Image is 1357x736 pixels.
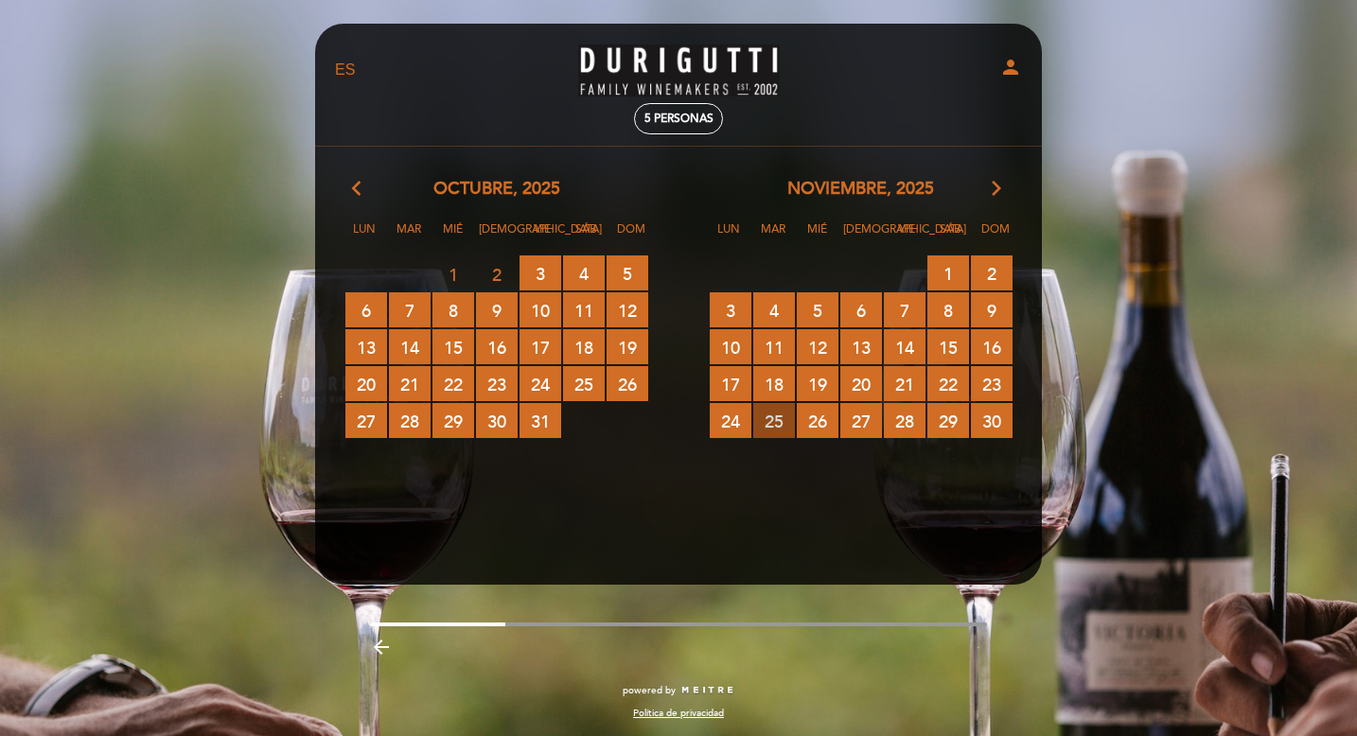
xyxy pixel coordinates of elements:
[345,292,387,327] span: 6
[971,255,1013,290] span: 2
[607,255,648,290] span: 5
[623,684,676,697] span: powered by
[884,292,925,327] span: 7
[520,292,561,327] span: 10
[633,707,724,720] a: Política de privacidad
[563,255,605,290] span: 4
[560,44,797,96] a: FINCA VICTORIA – TURISMO
[840,366,882,401] span: 20
[476,292,518,327] span: 9
[563,329,605,364] span: 18
[623,684,734,697] a: powered by
[520,329,561,364] span: 17
[971,329,1013,364] span: 16
[476,256,518,291] span: 2
[520,255,561,290] span: 3
[607,329,648,364] span: 19
[520,403,561,438] span: 31
[843,219,881,254] span: [DEMOGRAPHIC_DATA]
[563,366,605,401] span: 25
[927,403,969,438] span: 29
[389,292,431,327] span: 7
[432,403,474,438] span: 29
[345,403,387,438] span: 27
[345,329,387,364] span: 13
[753,403,795,438] span: 25
[612,219,650,254] span: Dom
[999,56,1022,79] i: person
[971,403,1013,438] span: 30
[710,292,751,327] span: 3
[754,219,792,254] span: Mar
[710,329,751,364] span: 10
[753,329,795,364] span: 11
[644,112,714,126] span: 5 personas
[607,292,648,327] span: 12
[999,56,1022,85] button: person
[389,329,431,364] span: 14
[710,219,748,254] span: Lun
[888,219,925,254] span: Vie
[476,329,518,364] span: 16
[568,219,606,254] span: Sáb
[389,366,431,401] span: 21
[607,366,648,401] span: 26
[370,636,393,658] i: arrow_backward
[927,366,969,401] span: 22
[390,219,428,254] span: Mar
[799,219,837,254] span: Mié
[432,329,474,364] span: 15
[476,366,518,401] span: 23
[797,366,838,401] span: 19
[884,366,925,401] span: 21
[710,366,751,401] span: 17
[432,366,474,401] span: 22
[432,256,474,291] span: 1
[927,255,969,290] span: 1
[797,329,838,364] span: 12
[971,292,1013,327] span: 9
[563,292,605,327] span: 11
[345,366,387,401] span: 20
[932,219,970,254] span: Sáb
[787,177,934,202] span: noviembre, 2025
[479,219,517,254] span: [DEMOGRAPHIC_DATA]
[884,329,925,364] span: 14
[840,403,882,438] span: 27
[520,366,561,401] span: 24
[884,403,925,438] span: 28
[352,177,369,202] i: arrow_back_ios
[432,292,474,327] span: 8
[977,219,1014,254] span: Dom
[927,329,969,364] span: 15
[753,366,795,401] span: 18
[797,292,838,327] span: 5
[840,329,882,364] span: 13
[345,219,383,254] span: Lun
[680,686,734,695] img: MEITRE
[389,403,431,438] span: 28
[927,292,969,327] span: 8
[971,366,1013,401] span: 23
[840,292,882,327] span: 6
[523,219,561,254] span: Vie
[988,177,1005,202] i: arrow_forward_ios
[753,292,795,327] span: 4
[710,403,751,438] span: 24
[433,177,560,202] span: octubre, 2025
[434,219,472,254] span: Mié
[797,403,838,438] span: 26
[476,403,518,438] span: 30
